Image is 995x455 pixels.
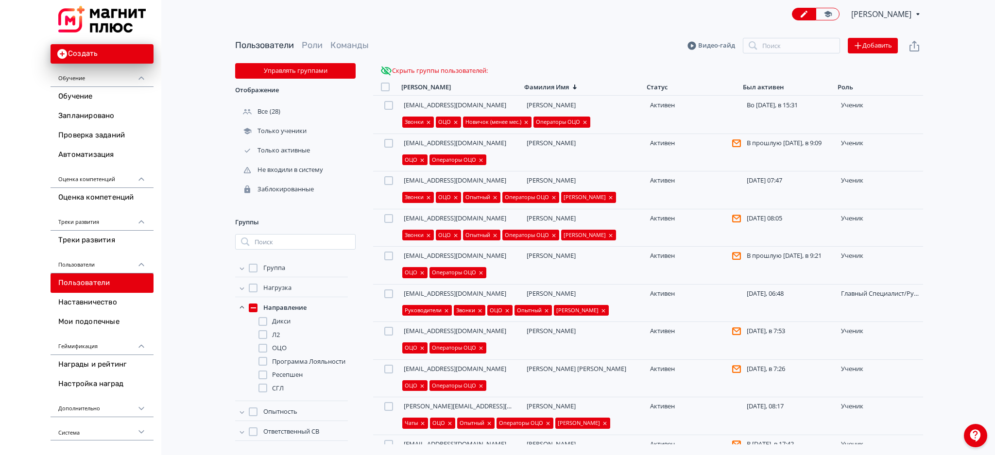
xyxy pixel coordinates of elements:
div: [DATE], 08:17 [747,403,834,410]
a: Проверка заданий [51,126,154,145]
div: Фамилия Имя [524,83,569,91]
a: [PERSON_NAME] [527,326,576,335]
div: (28) [235,102,356,121]
span: Новичок (менее мес.) [465,118,521,126]
div: Оценка компетенций [51,165,154,188]
div: Во [DATE], в 15:31 [747,101,834,109]
div: Активен [650,252,737,260]
div: Дополнительно [51,394,154,417]
span: ОЦО [405,382,417,390]
span: Нагрузка [263,283,292,293]
a: Обучение [51,87,154,106]
a: [EMAIL_ADDRESS][DOMAIN_NAME] [404,138,506,147]
div: Не входили в систему [235,166,325,174]
div: Обучение [51,64,154,87]
div: Роль [838,83,853,91]
svg: Пользователь не подтвердил адрес эл. почты и поэтому не получает системные уведомления [732,214,741,223]
span: ОЦО [405,269,417,277]
svg: Пользователь не подтвердил адрес эл. почты и поэтому не получает системные уведомления [732,440,741,449]
div: Треки развития [51,207,154,231]
span: Операторы ОЦО [499,419,543,427]
div: Геймификация [51,332,154,355]
div: ученик [841,215,919,222]
span: [PERSON_NAME] [564,231,606,239]
div: ученик [841,403,919,410]
a: Пользователи [51,273,154,293]
a: Видео-гайд [687,41,735,51]
span: Опытность [263,407,297,417]
a: [PERSON_NAME] [527,439,576,448]
span: Программа Лояльности [272,357,345,367]
span: Опытный [517,306,542,315]
span: Звонки [405,231,424,239]
div: Активен [650,327,737,336]
svg: Пользователь не подтвердил адрес эл. почты и поэтому не получает системные уведомления [732,327,741,336]
a: Пользователи [235,40,294,51]
span: [PERSON_NAME] [564,193,606,202]
div: В прошлую [DATE], в 9:09 [747,139,834,147]
a: Оценка компетенций [51,188,154,207]
button: Добавить [848,38,898,53]
span: ОЦО [438,118,451,126]
button: Создать [51,44,154,64]
span: Операторы ОЦО [432,382,476,390]
div: [DATE], в 7:53 [747,327,834,335]
div: Только активные [235,146,312,155]
div: ученик [841,440,919,448]
a: [PERSON_NAME] [527,176,576,185]
svg: Пользователь не подтвердил адрес эл. почты и поэтому не получает системные уведомления [732,365,741,373]
a: [EMAIL_ADDRESS][DOMAIN_NAME] [404,439,506,448]
span: Операторы ОЦО [505,231,549,239]
span: Опытный [465,231,490,239]
a: Настройка наград [51,374,154,394]
div: Активен [650,403,737,410]
div: Активен [650,139,737,148]
div: [DATE] 08:05 [747,215,834,222]
a: Команды [330,40,369,51]
div: ученик [841,101,919,109]
a: Роли [302,40,323,51]
span: Смирнова Татьяна [851,8,913,20]
span: Операторы ОЦО [505,193,549,202]
img: https://files.teachbase.ru/system/slaveaccount/57082/logo/medium-a49f9104db0309a6d8b85e425808cc30... [58,6,146,33]
span: Операторы ОЦО [536,118,580,126]
a: [PERSON_NAME] [527,251,576,260]
div: [PERSON_NAME] [401,83,451,91]
a: [PERSON_NAME] [527,402,576,410]
button: Скрыть группы пользователей: [378,63,490,79]
a: Наставничество [51,293,154,312]
span: Руководители [405,306,442,315]
div: Был активен [743,83,784,91]
div: В прошлую [DATE], в 9:21 [747,252,834,260]
div: Активен [650,290,737,298]
svg: Пользователь не подтвердил адрес эл. почты и поэтому не получает системные уведомления [732,139,741,148]
a: Награды и рейтинг [51,355,154,374]
a: [PERSON_NAME] [527,138,576,147]
a: [PERSON_NAME] [PERSON_NAME] [527,364,626,373]
span: Группа [263,263,285,273]
div: Активен [650,440,737,449]
span: Чаты [405,419,418,427]
div: Главный специалист/руководитель группы [841,290,919,298]
div: Отображение [235,79,356,102]
span: Операторы ОЦО [432,344,476,352]
span: СГЛ [272,384,284,393]
span: Операторы ОЦО [432,156,476,164]
a: [PERSON_NAME] [527,214,576,222]
div: Активен [650,177,737,185]
a: [PERSON_NAME][EMAIL_ADDRESS][DOMAIN_NAME] [404,402,555,410]
span: [PERSON_NAME] [556,306,599,315]
span: Звонки [405,118,424,126]
div: ученик [841,365,919,373]
span: Ответственный СВ [263,427,319,437]
span: Опытный [460,419,484,427]
div: Активен [650,365,737,373]
span: ОЦО [432,419,445,427]
span: Ресепшен [272,370,303,380]
div: Активен [650,214,737,223]
svg: Пользователь не подтвердил адрес эл. почты и поэтому не получает системные уведомления [732,252,741,260]
span: Операторы ОЦО [432,269,476,277]
span: ОЦО [438,193,451,202]
a: Запланировано [51,106,154,126]
span: ОЦО [405,344,417,352]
